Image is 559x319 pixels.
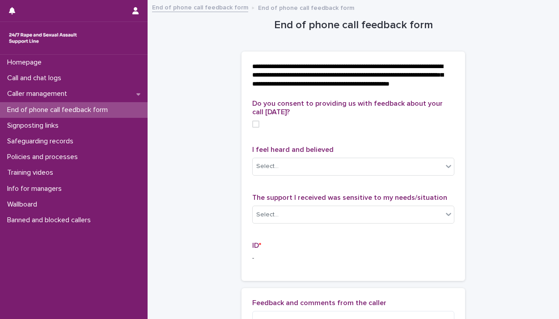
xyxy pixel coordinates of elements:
[4,200,44,209] p: Wallboard
[252,194,447,201] span: The support I received was sensitive to my needs/situation
[152,2,248,12] a: End of phone call feedback form
[252,242,261,249] span: ID
[4,185,69,193] p: Info for managers
[4,121,66,130] p: Signposting links
[252,100,443,116] span: Do you consent to providing us with feedback about your call [DATE]?
[7,29,79,47] img: rhQMoQhaT3yELyF149Cw
[4,137,80,146] p: Safeguarding records
[4,168,60,177] p: Training videos
[252,146,334,153] span: I feel heard and believed
[256,210,279,220] div: Select...
[252,254,454,263] p: -
[252,299,386,306] span: Feedback and comments from the caller
[241,19,465,32] h1: End of phone call feedback form
[256,162,279,171] div: Select...
[4,153,85,161] p: Policies and processes
[4,58,49,67] p: Homepage
[258,2,354,12] p: End of phone call feedback form
[4,74,68,82] p: Call and chat logs
[4,216,98,224] p: Banned and blocked callers
[4,90,74,98] p: Caller management
[4,106,115,114] p: End of phone call feedback form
